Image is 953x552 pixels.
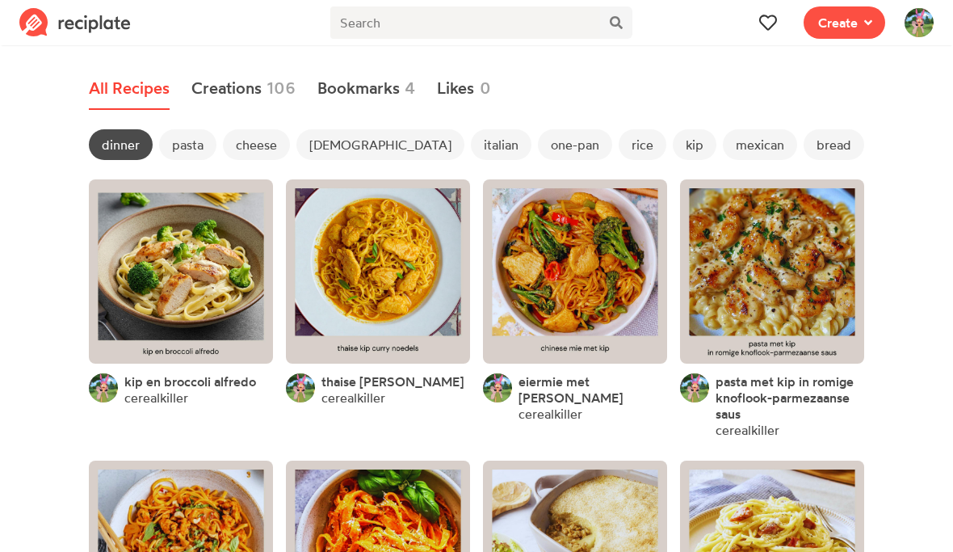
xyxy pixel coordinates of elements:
[680,373,709,402] img: User's avatar
[905,8,934,37] img: User's avatar
[673,129,716,160] span: kip
[89,373,118,402] img: User's avatar
[716,422,779,438] a: cerealkiller
[286,373,315,402] img: User's avatar
[518,406,582,422] a: cerealkiller
[223,129,290,160] span: cheese
[471,129,531,160] span: italian
[518,373,623,406] span: eiermie met [PERSON_NAME]
[124,390,188,406] a: cerealkiller
[321,390,385,406] a: cerealkiller
[480,76,491,100] span: 0
[716,373,864,422] a: pasta met kip in romige knoflook-parmezaanse saus
[804,129,864,160] span: bread
[437,68,491,110] a: Likes0
[159,129,216,160] span: pasta
[317,68,416,110] a: Bookmarks4
[89,68,170,110] a: All Recipes
[483,373,512,402] img: User's avatar
[716,373,854,422] span: pasta met kip in romige knoflook-parmezaanse saus
[405,76,415,100] span: 4
[330,6,599,39] input: Search
[124,373,256,390] a: kip en broccoli alfredo
[191,68,296,110] a: Creations106
[818,13,858,32] span: Create
[19,8,131,37] img: Reciplate
[619,129,666,160] span: rice
[804,6,885,39] button: Create
[89,129,153,160] span: dinner
[296,129,464,160] span: [DEMOGRAPHIC_DATA]
[321,373,464,390] a: thaise [PERSON_NAME]
[538,129,612,160] span: one-pan
[518,373,667,406] a: eiermie met [PERSON_NAME]
[267,76,296,100] span: 106
[723,129,797,160] span: mexican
